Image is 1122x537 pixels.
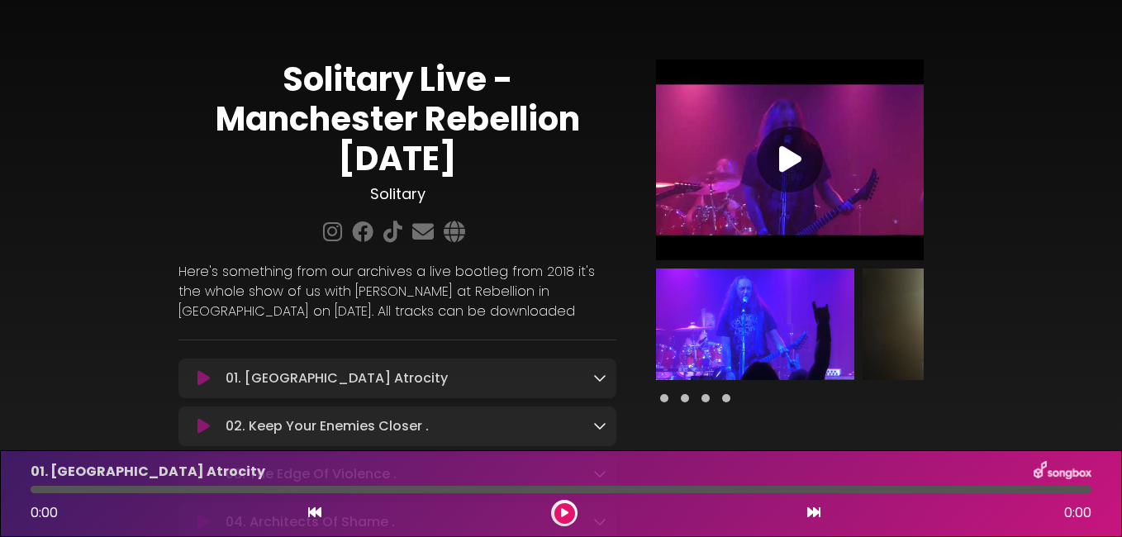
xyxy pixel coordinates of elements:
[656,59,924,260] img: Video Thumbnail
[226,368,448,388] p: 01. [GEOGRAPHIC_DATA] Atrocity
[178,59,616,178] h1: Solitary Live - Manchester Rebellion [DATE]
[656,268,854,380] img: DrAV7bORb2zUTuFbd75Y
[863,268,1061,380] img: R8MZ3GZHRjeAylCEfuDD
[31,503,58,522] span: 0:00
[226,416,429,436] p: 02. Keep Your Enemies Closer .
[178,185,616,203] h3: Solitary
[1034,461,1091,482] img: songbox-logo-white.png
[178,262,616,321] p: Here's something from our archives a live bootleg from 2018 it's the whole show of us with [PERSO...
[31,462,265,482] p: 01. [GEOGRAPHIC_DATA] Atrocity
[1064,503,1091,523] span: 0:00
